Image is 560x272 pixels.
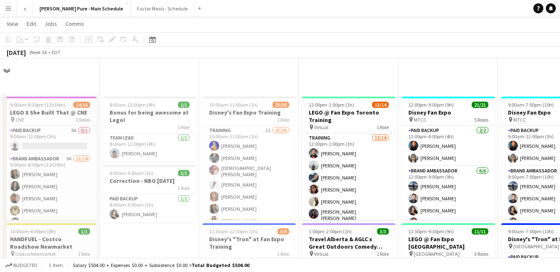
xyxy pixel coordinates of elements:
[110,170,153,176] span: 8:00am-9:00am (1h)
[13,262,37,268] span: Budgeted
[192,262,249,268] span: Total Budgeted $504.00
[3,126,97,154] app-card-role: Paid Backup8A0/19:00am-12:00pm (3h)
[103,109,196,124] h3: Bonus for being awesome at Lego!
[110,102,155,108] span: 8:00am-12:00pm (4h)
[277,228,289,235] span: 3/6
[402,109,495,116] h3: Disney Fan Expo
[277,117,289,123] span: 1 Role
[474,251,488,257] span: 3 Roles
[130,0,195,17] button: Factor Meals - Schedule
[33,0,130,17] button: [PERSON_NAME] Pure - Main Schedule
[408,228,454,235] span: 12:30pm-9:30pm (9h)
[23,18,40,29] a: Edit
[78,251,90,257] span: 1 Role
[402,97,495,220] app-job-card: 12:00pm-9:00pm (9h)21/21Disney Fan Expo MTCC5 RolesPaid Backup2/212:00pm-4:00pm (4h)[PERSON_NAME]...
[513,117,526,123] span: MTCC
[377,251,389,257] span: 1 Role
[177,124,190,130] span: 1 Role
[76,117,90,123] span: 3 Roles
[402,235,495,250] h3: LEGO @ Fan Expo [GEOGRAPHIC_DATA]
[73,102,90,108] span: 14/16
[15,117,24,123] span: CNE
[508,228,554,235] span: 9:00am-7:00pm (10h)
[202,235,296,250] h3: Disney's "Tron" at Fan Expo Training
[377,228,389,235] span: 3/3
[103,194,196,222] app-card-role: Paid Backup1/18:00am-9:00am (1h)[PERSON_NAME]
[41,18,60,29] a: Jobs
[408,102,454,108] span: 12:00pm-9:00pm (9h)
[103,165,196,222] app-job-card: 8:00am-9:00am (1h)1/1Correction - NBO [DATE]1 RolePaid Backup1/18:00am-9:00am (1h)[PERSON_NAME]
[15,251,56,257] span: Costco Newmarket
[414,117,426,123] span: MTCC
[302,109,395,124] h3: LEGO @ Fan Expo Toronto Training
[277,251,289,257] span: 1 Role
[302,97,395,220] app-job-card: 12:00pm-1:00pm (1h)13/14LEGO @ Fan Expo Toronto Training Virtual1 RoleTraining13/1412:00pm-1:00pm...
[7,20,18,27] span: View
[27,49,48,55] span: Week 34
[178,102,190,108] span: 1/1
[3,109,97,116] h3: LEGO X She Built That @ CNE
[178,170,190,176] span: 1/1
[10,102,65,108] span: 9:00am-8:30pm (11h30m)
[377,124,389,130] span: 1 Role
[202,97,296,220] app-job-card: 10:00am-11:00am (1h)25/36Disney's Fan Expo Training1 RoleTraining2I25/3610:00am-11:00am (1h)[PERS...
[209,102,258,108] span: 10:00am-11:00am (1h)
[202,109,296,116] h3: Disney's Fan Expo Training
[65,20,84,27] span: Comms
[10,228,56,235] span: 10:00am-6:00pm (8h)
[402,166,495,255] app-card-role: Brand Ambassador6/612:00pm-9:00pm (9h)[PERSON_NAME][PERSON_NAME][PERSON_NAME][PERSON_NAME]
[3,235,97,250] h3: HANDFUEL - Costco Roadshow Newmarket
[46,262,66,268] span: 1 item
[314,124,328,130] span: Virtual
[3,18,22,29] a: View
[103,133,196,162] app-card-role: Team Lead1/18:00am-12:00pm (4h)[PERSON_NAME]
[4,261,39,270] button: Budgeted
[3,97,97,220] app-job-card: 9:00am-8:30pm (11h30m)14/16LEGO X She Built That @ CNE CNE3 RolesPaid Backup8A0/19:00am-12:00pm (...
[209,228,257,235] span: 11:30am-12:30pm (1h)
[7,48,26,57] div: [DATE]
[472,102,488,108] span: 21/21
[513,243,559,250] span: [GEOGRAPHIC_DATA]
[27,20,36,27] span: Edit
[45,20,57,27] span: Jobs
[17,0,33,17] button: x
[272,102,289,108] span: 25/36
[309,228,352,235] span: 1:00pm-2:00pm (1h)
[314,251,328,257] span: Virtual
[177,185,190,191] span: 1 Role
[302,235,395,250] h3: Travel Alberta & AGLC x Great Outdoors Comedy Festival Training
[103,97,196,162] app-job-card: 8:00am-12:00pm (4h)1/1Bonus for being awesome at Lego!1 RoleTeam Lead1/18:00am-12:00pm (4h)[PERSO...
[73,262,249,268] div: Salary $504.00 + Expenses $0.00 + Subsistence $0.00 =
[372,102,389,108] span: 13/14
[103,177,196,185] h3: Correction - NBO [DATE]
[472,228,488,235] span: 11/11
[402,126,495,166] app-card-role: Paid Backup2/212:00pm-4:00pm (4h)[PERSON_NAME][PERSON_NAME]
[508,102,554,108] span: 9:00am-7:00pm (10h)
[474,117,488,123] span: 5 Roles
[414,251,460,257] span: [GEOGRAPHIC_DATA]
[62,18,87,29] a: Comms
[52,49,60,55] div: EDT
[78,228,90,235] span: 1/1
[309,102,354,108] span: 12:00pm-1:00pm (1h)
